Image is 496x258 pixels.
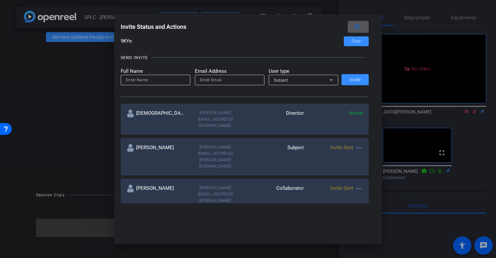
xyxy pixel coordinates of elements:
div: [PERSON_NAME][EMAIL_ADDRESS][DOMAIN_NAME] [186,109,245,129]
input: Enter Email [200,76,259,84]
openreel-title-line: SEND INVITE [121,54,369,61]
div: Invite Status and Actions [121,21,369,33]
button: Copy [344,36,369,46]
mat-label: User type [269,68,338,75]
mat-label: Full Name [121,68,190,75]
span: Invite Sent [330,185,353,191]
mat-icon: more_horiz [355,185,363,192]
span: Invite Sent [330,145,353,150]
div: Subject [245,144,304,169]
mat-label: Email Address [195,68,264,75]
div: Collaborator [245,185,304,204]
span: Copy [352,39,361,44]
div: SEND INVITE [121,54,148,61]
input: Enter Name [126,76,185,84]
mat-icon: close [353,23,361,31]
div: [PERSON_NAME][EMAIL_ADDRESS][PERSON_NAME][DOMAIN_NAME] [186,144,245,169]
div: [PERSON_NAME][EMAIL_ADDRESS][DOMAIN_NAME] [186,185,245,204]
span: Active [349,110,363,116]
div: [PERSON_NAME] [127,185,186,204]
span: Subject [274,78,288,83]
div: [DEMOGRAPHIC_DATA][PERSON_NAME] [127,109,186,129]
div: Director [245,109,304,129]
mat-icon: more_horiz [355,144,363,152]
div: [PERSON_NAME] [127,144,186,169]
